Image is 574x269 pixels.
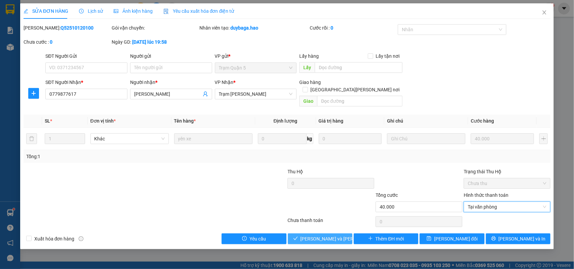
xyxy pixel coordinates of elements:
[491,236,496,241] span: printer
[24,38,110,46] div: Chưa cước :
[464,192,508,198] label: Hình thức thanh toán
[499,235,546,242] span: [PERSON_NAME] và In
[112,24,198,32] div: Gói vận chuyển:
[8,49,127,60] b: GỬI : Trạm [PERSON_NAME]
[90,118,116,124] span: Đơn vị tính
[319,133,382,144] input: 0
[219,63,293,73] span: Trạm Quận 5
[471,118,494,124] span: Cước hàng
[45,79,127,86] div: SĐT Người Nhận
[114,9,118,13] span: picture
[288,233,352,244] button: check[PERSON_NAME] và [PERSON_NAME] hàng
[376,235,404,242] span: Thêm ĐH mới
[242,236,247,241] span: exclamation-circle
[163,9,169,14] img: icon
[130,52,212,60] div: Người gửi
[8,8,42,42] img: logo.jpg
[215,80,234,85] span: VP Nhận
[317,96,403,106] input: Dọc đường
[287,217,375,228] div: Chưa thanh toán
[288,169,303,174] span: Thu Hộ
[61,25,93,31] b: Q52510120100
[539,133,548,144] button: plus
[354,233,418,244] button: plusThêm ĐH mới
[376,192,398,198] span: Tổng cước
[163,8,234,14] span: Yêu cầu xuất hóa đơn điện tử
[24,24,110,32] div: [PERSON_NAME]:
[24,8,68,14] span: SỬA ĐƠN HÀNG
[308,86,403,93] span: [GEOGRAPHIC_DATA][PERSON_NAME] nơi
[112,38,198,46] div: Ngày GD:
[464,168,550,175] div: Trạng thái Thu Hộ
[200,24,308,32] div: Nhân viên tạo:
[215,52,297,60] div: VP gửi
[45,118,50,124] span: SL
[299,96,317,106] span: Giao
[130,79,212,86] div: Người nhận
[79,9,84,13] span: clock-circle
[486,233,550,244] button: printer[PERSON_NAME] và In
[307,133,313,144] span: kg
[29,91,39,96] span: plus
[373,52,403,60] span: Lấy tận nơi
[219,89,293,99] span: Trạm Tắc Vân
[468,178,546,188] span: Chưa thu
[468,202,546,212] span: Tại văn phòng
[293,236,298,241] span: check
[222,233,286,244] button: exclamation-circleYêu cầu
[310,24,396,32] div: Cước rồi :
[420,233,484,244] button: save[PERSON_NAME] đổi
[299,80,321,85] span: Giao hàng
[174,118,196,124] span: Tên hàng
[542,10,547,15] span: close
[315,62,403,73] input: Dọc đường
[250,235,266,242] span: Yêu cầu
[427,236,431,241] span: save
[535,3,554,22] button: Close
[203,91,208,97] span: user-add
[174,133,253,144] input: VD: Bàn, Ghế
[132,39,167,45] b: [DATE] lúc 19:58
[79,236,83,241] span: info-circle
[274,118,298,124] span: Định lượng
[26,133,37,144] button: delete
[301,235,391,242] span: [PERSON_NAME] và [PERSON_NAME] hàng
[471,133,534,144] input: 0
[24,9,28,13] span: edit
[299,62,315,73] span: Lấy
[331,25,333,31] b: 0
[63,16,281,25] li: 26 Phó Cơ Điều, Phường 12
[94,134,165,144] span: Khác
[63,25,281,33] li: Hotline: 02839552959
[368,236,373,241] span: plus
[319,118,344,124] span: Giá trị hàng
[231,25,259,31] b: duybaga.hao
[45,52,127,60] div: SĐT Người Gửi
[32,235,77,242] span: Xuất hóa đơn hàng
[387,133,465,144] input: Ghi Chú
[384,115,468,128] th: Ghi chú
[299,53,319,59] span: Lấy hàng
[79,8,103,14] span: Lịch sử
[26,153,222,160] div: Tổng: 1
[114,8,153,14] span: Ảnh kiện hàng
[434,235,477,242] span: [PERSON_NAME] đổi
[50,39,52,45] b: 0
[28,88,39,99] button: plus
